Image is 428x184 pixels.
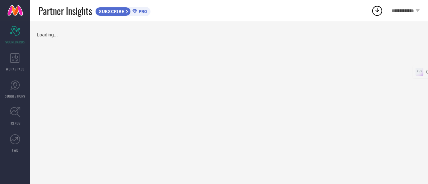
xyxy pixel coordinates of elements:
span: PRO [137,9,147,14]
span: FWD [12,148,18,153]
span: TRENDS [9,121,21,126]
span: Loading... [37,32,58,37]
span: WORKSPACE [6,66,24,71]
span: SCORECARDS [5,39,25,44]
span: SUGGESTIONS [5,94,25,99]
span: Partner Insights [38,4,92,18]
div: Open download list [371,5,383,17]
a: SUBSCRIBEPRO [95,5,150,16]
span: SUBSCRIBE [96,9,126,14]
